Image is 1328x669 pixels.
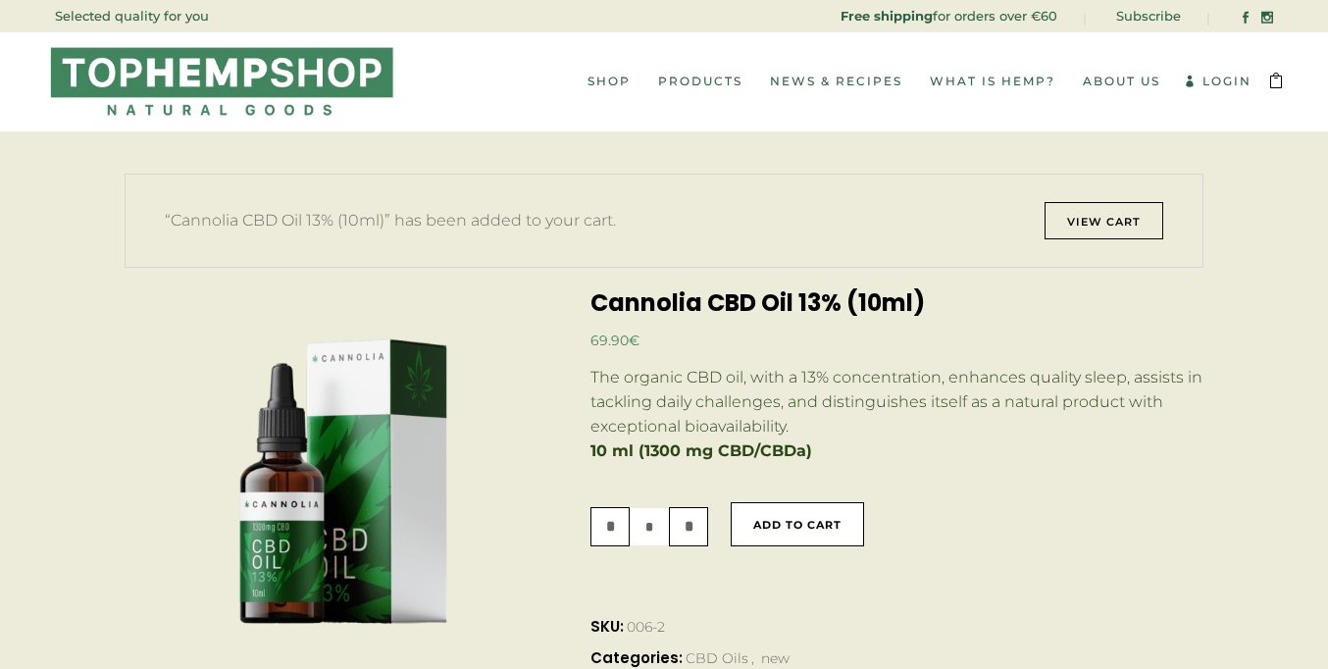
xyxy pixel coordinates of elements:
strong: Free shipping [841,8,933,24]
a: View cart [1045,202,1163,239]
span: € [629,332,639,349]
a: CBD Oils [686,649,748,667]
a: News & Recipes [756,32,916,130]
bdi: 69.90 [590,332,639,349]
span: News & Recipes [770,74,902,88]
span: Products [658,74,742,88]
span: Shop [587,74,631,88]
strong: 10 ml (1300 mg CBD/CBDa) [590,441,812,460]
span: , [751,649,754,667]
a: new [761,649,790,667]
button: Add to cart [731,502,864,546]
h2: Cannolia CBD Oil 13% (10ml) [590,292,1203,314]
a: Shop [574,32,644,130]
span: SKU: [590,612,1203,643]
span: 006-2 [627,618,665,636]
a: About Us [1069,32,1174,130]
a: What is Hemp? [916,32,1069,130]
a: Login [1184,74,1251,88]
img: Cannolia CBD Oil 13% (10ml) [125,292,563,662]
span: About Us [1083,74,1160,88]
p: The organic CBD oil, with a 13% concentration, enhances quality sleep, assists in tackling daily ... [590,365,1203,438]
span: What is Hemp? [930,74,1055,88]
a: Subscribe [1116,8,1181,24]
input: Product quantity [630,507,669,546]
a: Products [644,32,756,130]
a: for orders over €60 [841,8,1057,24]
div: “Cannolia CBD Oil 13% (10ml)” has been added to your cart. [125,174,1203,268]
